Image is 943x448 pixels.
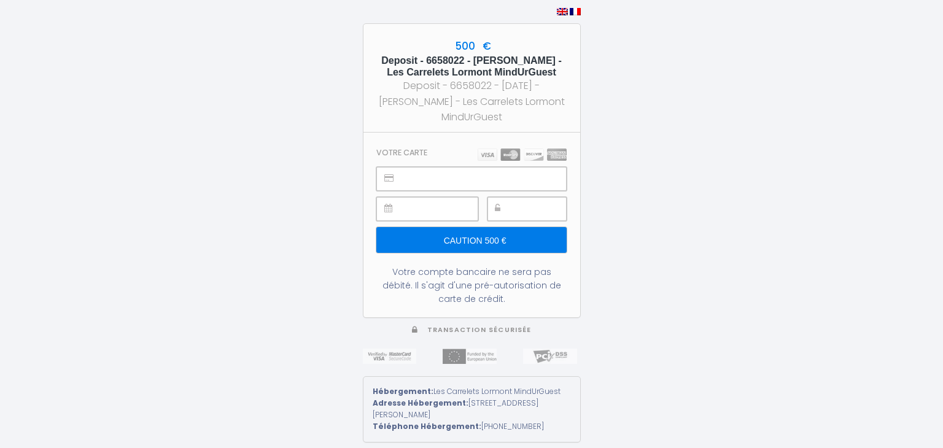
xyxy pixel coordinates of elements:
div: [STREET_ADDRESS][PERSON_NAME] [373,398,571,421]
strong: Hébergement: [373,386,433,396]
div: Votre compte bancaire ne sera pas débité. Il s'agit d'une pré-autorisation de carte de crédit. [376,265,566,306]
iframe: Secure payment input frame [404,168,565,190]
strong: Adresse Hébergement: [373,398,468,408]
img: en.png [557,8,568,15]
iframe: Secure payment input frame [515,198,566,220]
div: Deposit - 6658022 - [DATE] - [PERSON_NAME] - Les Carrelets Lormont MindUrGuest [374,78,569,124]
img: fr.png [570,8,581,15]
input: Caution 500 € [376,227,566,253]
span: 500 € [452,39,491,53]
strong: Téléphone Hébergement: [373,421,481,431]
img: carts.png [478,149,567,161]
h3: Votre carte [376,148,427,157]
div: Les Carrelets Lormont MindUrGuest [373,386,571,398]
iframe: Secure payment input frame [404,198,477,220]
div: [PHONE_NUMBER] [373,421,571,433]
span: Transaction sécurisée [427,325,531,334]
h5: Deposit - 6658022 - [PERSON_NAME] - Les Carrelets Lormont MindUrGuest [374,55,569,78]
